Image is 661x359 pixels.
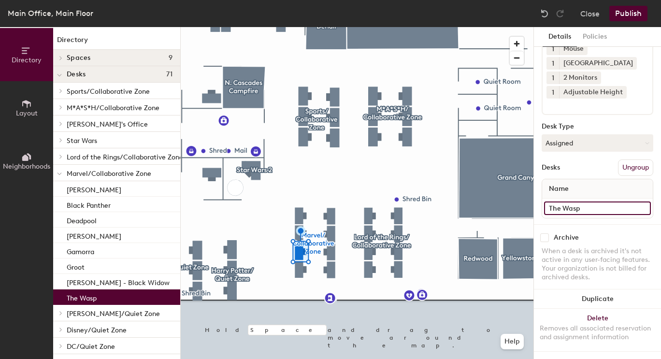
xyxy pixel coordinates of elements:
[552,73,554,83] span: 1
[67,245,94,256] p: Gamorra
[67,54,91,62] span: Spaces
[546,72,559,84] button: 1
[542,134,653,152] button: Assigned
[577,27,613,47] button: Policies
[544,180,574,198] span: Name
[53,35,180,50] h1: Directory
[67,260,85,272] p: Groot
[67,214,97,225] p: Deadpool
[559,43,588,55] div: Mouse
[67,199,111,210] p: Black Panther
[67,291,97,302] p: The Wasp
[559,72,601,84] div: 2 Monitors
[609,6,647,21] button: Publish
[67,71,86,78] span: Desks
[580,6,600,21] button: Close
[555,9,565,18] img: Redo
[552,58,554,69] span: 1
[534,289,661,309] button: Duplicate
[166,71,172,78] span: 71
[534,309,661,351] button: DeleteRemoves all associated reservation and assignment information
[67,120,148,129] span: [PERSON_NAME]'s Office
[546,43,559,55] button: 1
[67,343,115,351] span: DC/Quiet Zone
[546,86,559,99] button: 1
[554,234,579,242] div: Archive
[618,159,653,176] button: Ungroup
[542,123,653,130] div: Desk Type
[540,324,655,342] div: Removes all associated reservation and assignment information
[67,230,121,241] p: [PERSON_NAME]
[67,326,127,334] span: Disney/Quiet Zone
[552,87,554,98] span: 1
[542,164,560,172] div: Desks
[67,276,170,287] p: [PERSON_NAME] - Black Widow
[540,9,549,18] img: Undo
[67,310,160,318] span: [PERSON_NAME]/Quiet Zone
[67,104,159,112] span: M*A*S*H/Collaborative Zone
[559,86,627,99] div: Adjustable Height
[546,57,559,70] button: 1
[542,247,653,282] div: When a desk is archived it's not active in any user-facing features. Your organization is not bil...
[559,57,637,70] div: [GEOGRAPHIC_DATA]
[169,54,172,62] span: 9
[8,7,93,19] div: Main Office, Main Floor
[16,109,38,117] span: Layout
[552,44,554,54] span: 1
[501,334,524,349] button: Help
[543,27,577,47] button: Details
[3,162,50,171] span: Neighborhoods
[544,201,651,215] input: Unnamed desk
[67,87,150,96] span: Sports/Collaborative Zone
[67,137,97,145] span: Star Wars
[67,153,183,161] span: Lord of the Rings/Collaborative Zone
[67,183,121,194] p: [PERSON_NAME]
[67,170,151,178] span: Marvel/Collaborative Zone
[12,56,42,64] span: Directory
